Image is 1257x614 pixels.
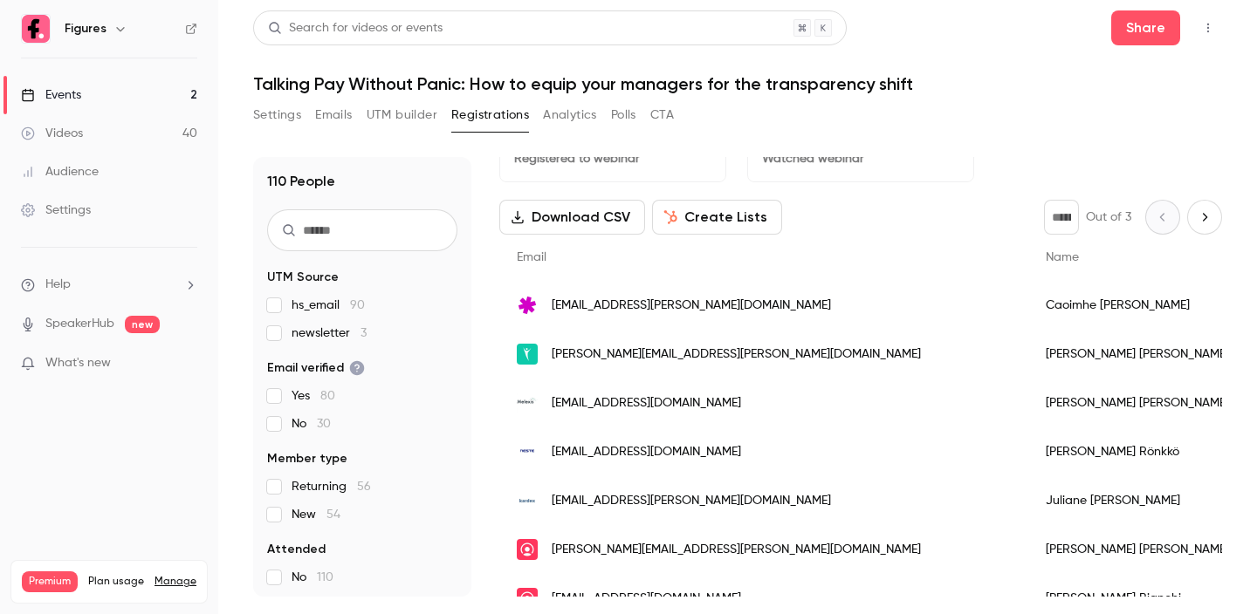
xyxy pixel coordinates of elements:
[762,150,959,167] p: Watched webinar
[552,492,831,510] span: [EMAIL_ADDRESS][PERSON_NAME][DOMAIN_NAME]
[1187,200,1222,235] button: Next page
[552,394,741,413] span: [EMAIL_ADDRESS][DOMAIN_NAME]
[552,297,831,315] span: [EMAIL_ADDRESS][PERSON_NAME][DOMAIN_NAME]
[45,315,114,333] a: SpeakerHub
[268,19,443,38] div: Search for videos or events
[517,251,546,263] span: Email
[650,101,674,129] button: CTA
[652,200,782,235] button: Create Lists
[317,571,333,583] span: 110
[1086,208,1131,226] p: Out of 3
[253,73,1222,94] h1: Talking Pay Without Panic: How to equip your managers for the transparency shift
[320,390,335,402] span: 80
[517,344,538,365] img: oviva.com
[350,299,365,311] span: 90
[88,575,144,589] span: Plan usage
[292,387,335,405] span: Yes
[517,392,538,413] img: melexis.com
[543,101,597,129] button: Analytics
[552,443,741,461] span: [EMAIL_ADDRESS][DOMAIN_NAME]
[65,20,106,38] h6: Figures
[292,506,340,523] span: New
[267,541,326,558] span: Attended
[45,276,71,294] span: Help
[552,541,921,559] span: [PERSON_NAME][EMAIL_ADDRESS][PERSON_NAME][DOMAIN_NAME]
[315,101,352,129] button: Emails
[176,356,197,372] iframe: Noticeable Trigger
[292,415,331,433] span: No
[267,450,347,467] span: Member type
[517,490,538,511] img: kardex.com
[292,569,333,586] span: No
[267,269,339,286] span: UTM Source
[292,324,367,342] span: newsletter
[611,101,636,129] button: Polls
[1111,10,1180,45] button: Share
[1046,251,1079,263] span: Name
[517,441,538,462] img: neste.com
[292,478,371,495] span: Returning
[292,297,365,314] span: hs_email
[267,359,365,377] span: Email verified
[499,200,645,235] button: Download CSV
[361,327,367,339] span: 3
[357,481,371,493] span: 56
[514,150,711,167] p: Registered to webinar
[517,539,538,560] img: factorial.co
[326,508,340,521] span: 54
[253,101,301,129] button: Settings
[552,345,921,364] span: [PERSON_NAME][EMAIL_ADDRESS][PERSON_NAME][DOMAIN_NAME]
[552,590,741,608] span: [EMAIL_ADDRESS][DOMAIN_NAME]
[21,86,81,104] div: Events
[451,101,529,129] button: Registrations
[267,171,335,192] h1: 110 People
[517,588,538,609] img: factorial.co
[125,316,160,333] span: new
[21,163,99,181] div: Audience
[367,101,437,129] button: UTM builder
[21,125,83,142] div: Videos
[517,295,538,316] img: ding.com
[22,15,50,43] img: Figures
[317,418,331,430] span: 30
[45,354,111,372] span: What's new
[21,276,197,294] li: help-dropdown-opener
[22,571,78,592] span: Premium
[21,201,91,219] div: Settings
[155,575,196,589] a: Manage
